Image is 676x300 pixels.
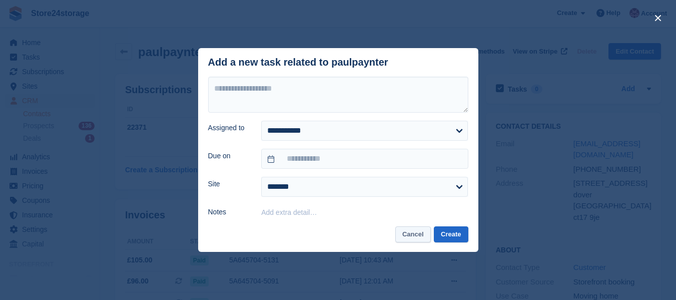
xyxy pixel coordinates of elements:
label: Assigned to [208,123,250,133]
label: Notes [208,207,250,217]
div: Add a new task related to paulpaynter [208,57,388,68]
label: Site [208,179,250,189]
label: Due on [208,151,250,161]
button: Create [434,226,468,243]
button: Cancel [395,226,431,243]
button: close [650,10,666,26]
button: Add extra detail… [261,208,317,216]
